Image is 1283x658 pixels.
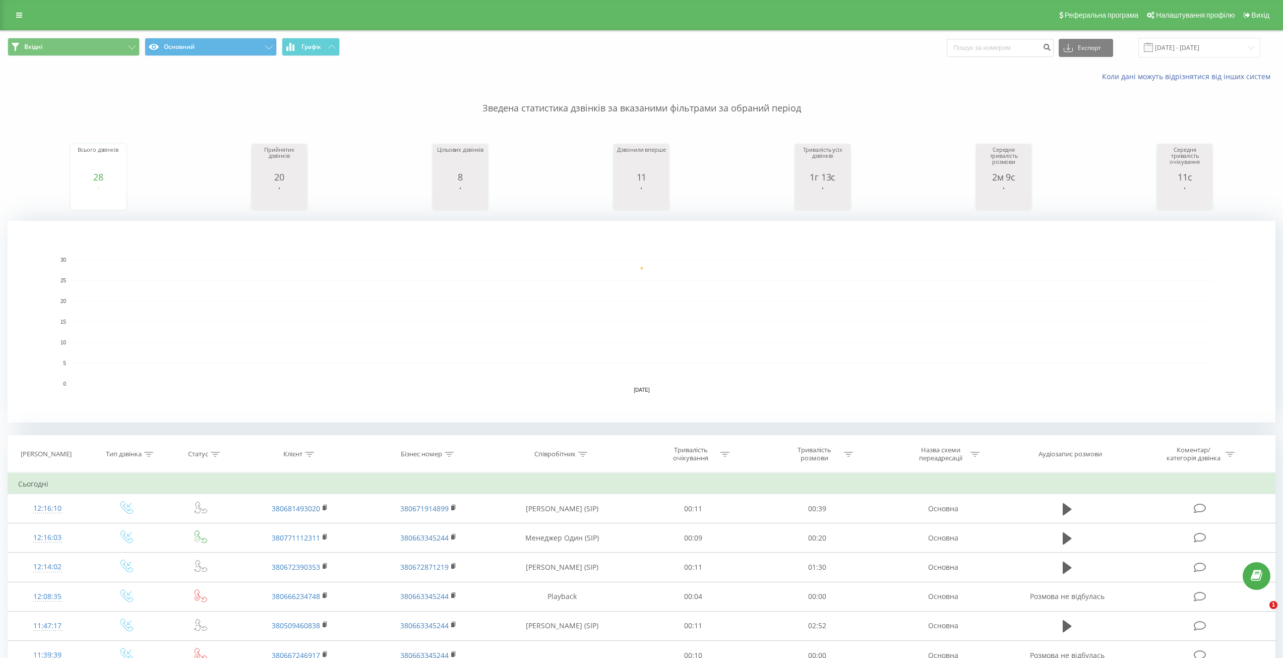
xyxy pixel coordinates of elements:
[272,533,320,543] a: 380771112311
[60,298,67,304] text: 20
[73,172,124,182] div: 28
[1159,147,1210,172] div: Середня тривалість очікування
[798,172,848,182] div: 1г 13с
[493,523,632,553] td: Менеджер Один (SIP)
[979,182,1029,212] svg: A chart.
[879,553,1007,582] td: Основна
[400,621,449,630] a: 380663345244
[272,504,320,513] a: 380681493020
[63,381,66,387] text: 0
[400,504,449,513] a: 380671914899
[435,182,485,212] svg: A chart.
[632,553,755,582] td: 00:11
[282,38,340,56] button: Графік
[272,562,320,572] a: 380672390353
[493,494,632,523] td: [PERSON_NAME] (SIP)
[8,38,140,56] button: Вхідні
[435,172,485,182] div: 8
[787,446,841,463] div: Тривалість розмови
[664,446,718,463] div: Тривалість очікування
[914,446,968,463] div: Назва схеми переадресації
[8,82,1275,115] p: Зведена статистика дзвінків за вказаними фільтрами за обраний період
[1156,11,1235,19] span: Налаштування профілю
[879,611,1007,640] td: Основна
[616,147,666,172] div: Дзвонили вперше
[283,450,302,459] div: Клієнт
[1038,450,1102,459] div: Аудіозапис розмови
[1252,11,1269,19] span: Вихід
[254,172,304,182] div: 20
[63,361,66,366] text: 5
[400,533,449,543] a: 380663345244
[188,450,208,459] div: Статус
[400,562,449,572] a: 380672871219
[755,553,879,582] td: 01:30
[1269,601,1277,609] span: 1
[18,528,77,548] div: 12:16:03
[254,182,304,212] svg: A chart.
[60,340,67,345] text: 10
[18,616,77,636] div: 11:47:17
[18,557,77,577] div: 12:14:02
[879,582,1007,611] td: Основна
[755,582,879,611] td: 00:00
[947,39,1054,57] input: Пошук за номером
[493,582,632,611] td: Playback
[18,499,77,518] div: 12:16:10
[401,450,442,459] div: Бізнес номер
[106,450,142,459] div: Тип дзвінка
[1159,172,1210,182] div: 11с
[632,494,755,523] td: 00:11
[879,523,1007,553] td: Основна
[798,147,848,172] div: Тривалість усіх дзвінків
[493,553,632,582] td: [PERSON_NAME] (SIP)
[632,523,755,553] td: 00:09
[632,611,755,640] td: 00:11
[8,221,1275,423] svg: A chart.
[798,182,848,212] svg: A chart.
[493,611,632,640] td: [PERSON_NAME] (SIP)
[616,182,666,212] svg: A chart.
[8,474,1275,494] td: Сьогодні
[73,147,124,172] div: Всього дзвінків
[24,43,42,51] span: Вхідні
[60,257,67,263] text: 30
[272,591,320,601] a: 380666234748
[879,494,1007,523] td: Основна
[301,43,321,50] span: Графік
[1249,601,1273,625] iframe: Intercom live chat
[755,523,879,553] td: 00:20
[1159,182,1210,212] svg: A chart.
[1164,446,1223,463] div: Коментар/категорія дзвінка
[616,172,666,182] div: 11
[755,494,879,523] td: 00:39
[400,591,449,601] a: 380663345244
[21,450,72,459] div: [PERSON_NAME]
[60,319,67,325] text: 15
[1059,39,1113,57] button: Експорт
[634,387,650,393] text: [DATE]
[73,182,124,212] svg: A chart.
[979,147,1029,172] div: Середня тривалість розмови
[60,278,67,283] text: 25
[1065,11,1139,19] span: Реферальна програма
[1030,591,1105,601] span: Розмова не відбулась
[755,611,879,640] td: 02:52
[145,38,277,56] button: Основний
[1102,72,1275,81] a: Коли дані можуть відрізнятися вiд інших систем
[435,147,485,172] div: Цільових дзвінків
[272,621,320,630] a: 380509460838
[534,450,576,459] div: Співробітник
[18,587,77,607] div: 12:08:35
[632,582,755,611] td: 00:04
[979,172,1029,182] div: 2м 9с
[254,147,304,172] div: Прийнятих дзвінків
